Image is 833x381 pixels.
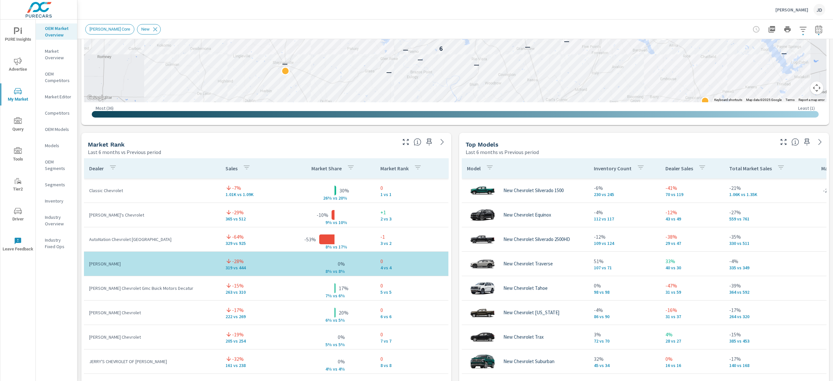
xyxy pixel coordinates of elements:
p: -19% [232,331,244,338]
p: -35% [729,233,798,241]
p: 1,014 vs 1,090 [225,192,289,197]
p: -4% [594,306,655,314]
p: 2 vs 3 [380,216,444,221]
p: 17% [339,284,348,292]
p: -12% [594,233,655,241]
span: Market Rank shows you how you rank, in terms of sales, to other dealerships in your market. “Mark... [414,138,421,146]
p: New Chevrolet Equinox [503,212,551,218]
p: 4% [665,331,719,338]
span: Tools [2,147,34,163]
p: 40 vs 30 [665,265,719,270]
p: 6% v [318,317,335,323]
p: 161 vs 238 [225,363,289,368]
p: OEM Models [45,126,72,133]
img: glamour [470,352,496,371]
p: -16% [665,306,719,314]
p: -38% [665,233,719,241]
p: Market Rank [380,165,409,172]
p: 98 vs 98 [594,289,655,295]
p: 0% [338,358,345,365]
p: New Chevrolet Silverado 1500 [503,188,564,193]
img: glamour [470,327,496,347]
p: 0 [380,184,444,192]
p: Total Market Sales [729,165,772,172]
p: 112 vs 117 [594,216,655,221]
p: 0% [338,260,345,268]
p: 107 vs 71 [594,265,655,270]
p: Market Editor [45,93,72,100]
div: Segments [36,180,77,190]
button: "Export Report to PDF" [765,23,778,36]
div: OEM Market Overview [36,23,77,40]
p: — [564,37,569,45]
div: Competitors [36,108,77,118]
span: Query [2,117,34,133]
img: glamour [470,254,496,274]
div: OEM Models [36,124,77,134]
p: Industry Overview [45,214,72,227]
span: Save this to your personalized report [802,137,812,147]
p: s 4% [335,366,351,372]
button: Apply Filters [797,23,810,36]
p: 0 [380,331,444,338]
p: -47% [665,282,719,289]
div: OEM Segments [36,157,77,173]
p: 319 vs 444 [225,265,289,270]
p: -41% [665,184,719,192]
p: 140 vs 168 [729,363,798,368]
p: -17% [729,355,798,363]
p: 264 vs 320 [729,314,798,319]
span: Find the biggest opportunities within your model lineup nationwide. [Source: Market registration ... [791,138,799,146]
p: — [474,61,479,68]
a: Terms (opens in new tab) [785,98,795,102]
p: -53% [304,235,316,243]
p: 0 [380,257,444,265]
p: 1 vs 1 [380,192,444,197]
img: glamour [470,303,496,322]
p: New Chevrolet Trax [503,334,544,340]
p: +1 [380,208,444,216]
p: — [403,46,408,53]
p: — [282,60,288,67]
div: Inventory [36,196,77,206]
p: Segments [45,181,72,188]
p: -4% [594,208,655,216]
p: Inventory Count [594,165,632,172]
p: OEM Segments [45,159,72,172]
p: 33% [665,257,719,265]
p: s 5% [335,342,351,347]
p: 45 vs 34 [594,363,655,368]
span: Map data ©2025 Google [746,98,782,102]
p: -12% [665,208,719,216]
img: Google [86,94,107,102]
p: -64% [232,233,244,241]
p: 6 vs 6 [380,314,444,319]
p: 72 vs 70 [594,338,655,344]
p: 0% [665,355,719,363]
p: -7% [232,184,241,192]
p: Competitors [45,110,72,116]
p: [PERSON_NAME] [775,7,808,13]
img: glamour [470,205,496,225]
p: 0 [380,282,444,289]
p: OEM Competitors [45,71,72,84]
h5: Top Models [466,141,498,148]
span: Advertise [2,57,34,73]
p: 4 vs 4 [380,265,444,270]
p: Last 6 months vs Previous period [88,148,161,156]
button: Print Report [781,23,794,36]
button: Keyboard shortcuts [714,98,742,102]
p: — [525,43,530,50]
a: Open this area in Google Maps (opens a new window) [86,94,107,102]
p: Dealer [89,165,104,172]
p: -21% [729,184,798,192]
p: New Chevrolet Traverse [503,261,553,267]
p: -4% [729,257,798,265]
p: — [781,49,787,57]
p: 0 [380,355,444,363]
p: New Chevrolet Tahoe [503,285,548,291]
p: Industry Fixed Ops [45,237,72,250]
p: 3% [594,331,655,338]
button: Map camera controls [810,81,823,94]
p: 70 vs 119 [665,192,719,197]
